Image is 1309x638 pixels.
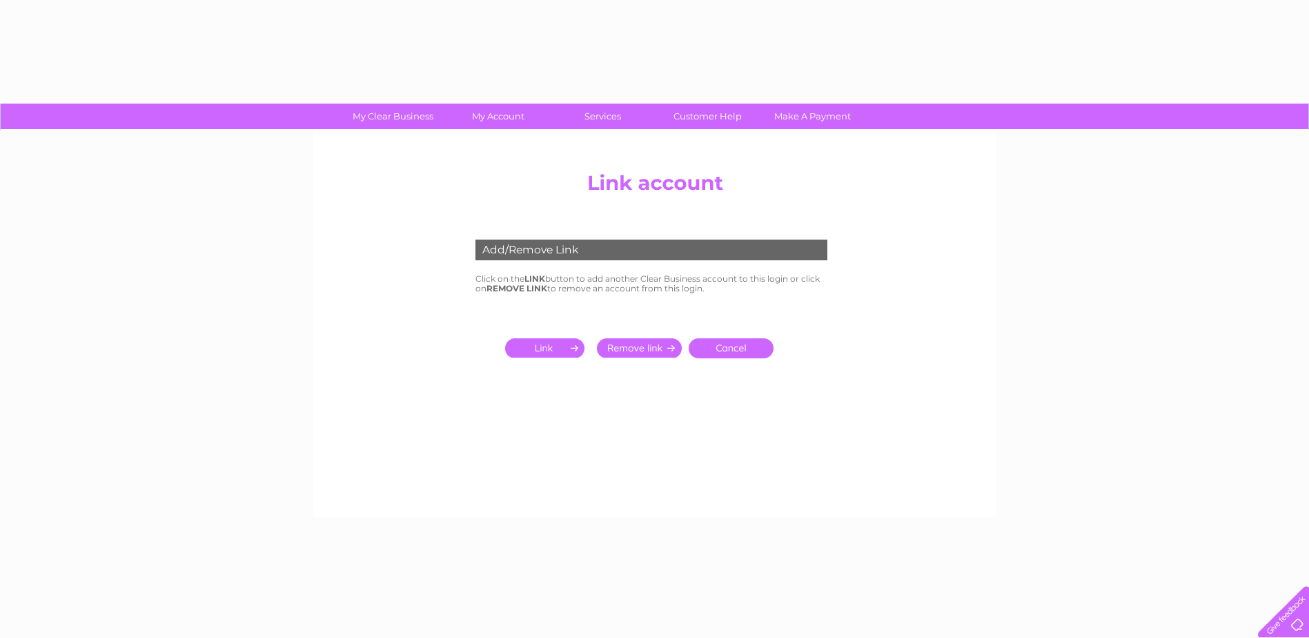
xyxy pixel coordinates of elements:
[756,104,869,129] a: Make A Payment
[524,273,545,284] b: LINK
[651,104,765,129] a: Customer Help
[472,271,838,297] td: Click on the button to add another Clear Business account to this login or click on to remove an ...
[546,104,660,129] a: Services
[336,104,450,129] a: My Clear Business
[486,283,547,293] b: REMOVE LINK
[441,104,555,129] a: My Account
[475,240,827,260] div: Add/Remove Link
[689,338,774,358] a: Cancel
[597,338,682,358] input: Submit
[505,338,590,358] input: Submit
